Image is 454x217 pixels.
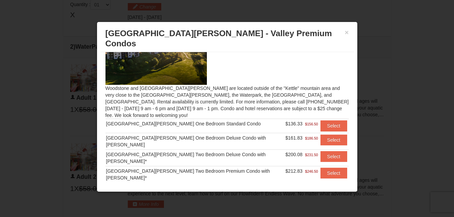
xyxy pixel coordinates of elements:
button: Select [320,151,347,162]
div: [GEOGRAPHIC_DATA][PERSON_NAME] Two Bedroom Premium Condo with [PERSON_NAME]* [106,168,284,181]
span: $156.50 [305,121,318,127]
span: $186.50 [305,135,318,142]
div: Woodstone and [GEOGRAPHIC_DATA][PERSON_NAME] are located outside of the "Kettle" mountain area an... [100,52,354,184]
span: $161.83 [285,135,303,141]
div: [GEOGRAPHIC_DATA][PERSON_NAME] Two Bedroom Deluxe Condo with [PERSON_NAME]* [106,151,284,165]
button: Select [320,135,347,145]
span: $136.33 [285,121,303,126]
img: 19219041-4-ec11c166.jpg [105,29,207,85]
button: Select [320,168,347,178]
span: $246.50 [305,168,318,175]
button: Select [320,120,347,131]
div: [GEOGRAPHIC_DATA][PERSON_NAME] One Bedroom Standard Condo [106,120,284,127]
span: $231.50 [305,151,318,158]
span: $212.83 [285,168,303,174]
span: [GEOGRAPHIC_DATA][PERSON_NAME] - Valley Premium Condos [105,29,332,48]
span: $200.08 [285,152,303,157]
button: × [345,29,349,36]
div: [GEOGRAPHIC_DATA][PERSON_NAME] One Bedroom Deluxe Condo with [PERSON_NAME] [106,135,284,148]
